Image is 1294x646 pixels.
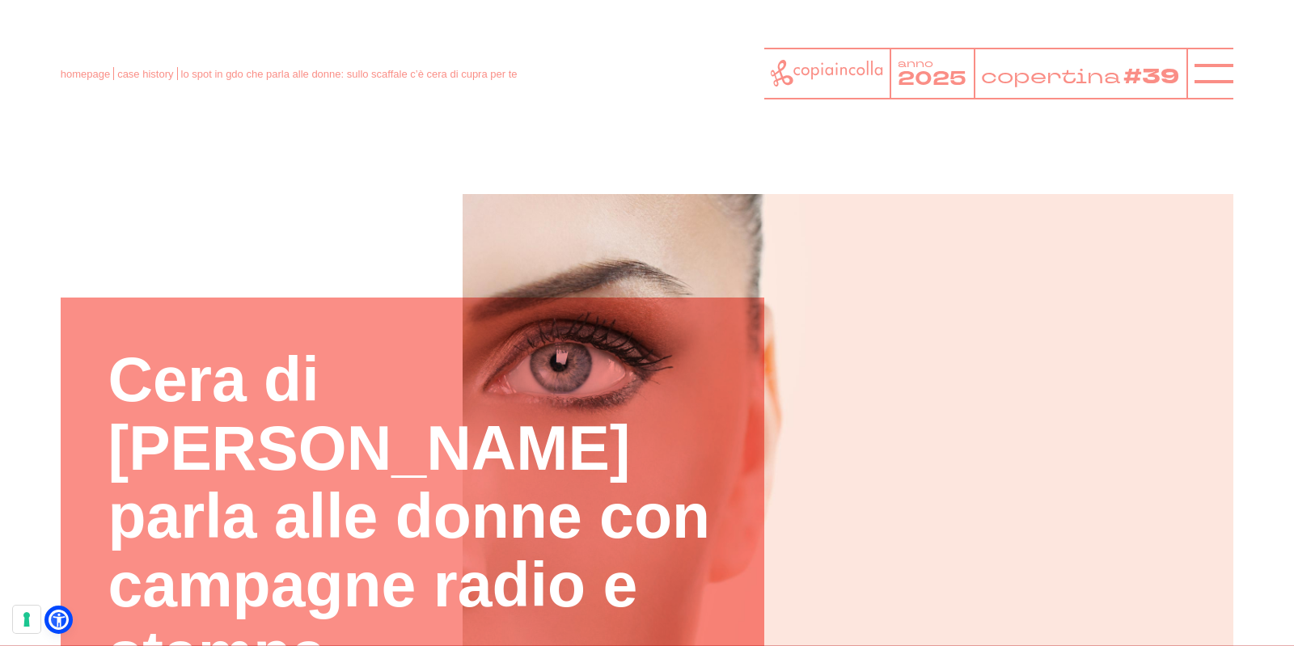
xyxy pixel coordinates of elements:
a: case history [117,68,173,80]
a: homepage [61,68,110,80]
tspan: 2025 [898,66,966,93]
tspan: #39 [1123,63,1179,92]
tspan: copertina [981,63,1120,91]
button: Le tue preferenze relative al consenso per le tecnologie di tracciamento [13,606,40,633]
a: Open Accessibility Menu [49,610,69,630]
span: lo spot in gdo che parla alle donne: sullo scaffale c’è cera di cupra per te [181,68,518,80]
tspan: anno [898,56,933,70]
